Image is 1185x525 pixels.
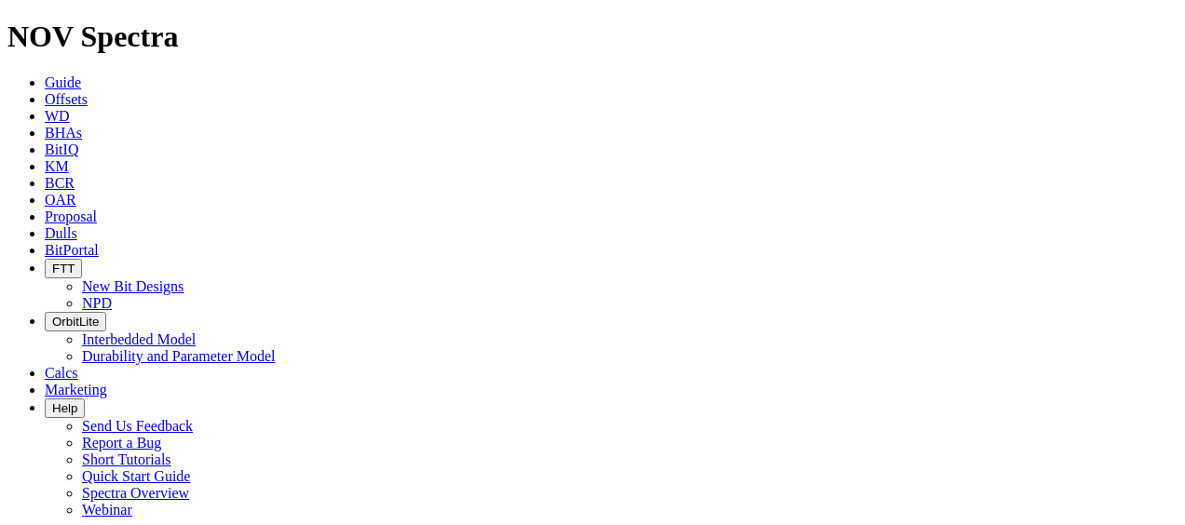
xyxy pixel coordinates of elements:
[45,74,81,90] a: Guide
[45,175,75,191] a: BCR
[52,401,77,415] span: Help
[82,418,193,434] a: Send Us Feedback
[82,348,276,364] a: Durability and Parameter Model
[45,125,82,141] a: BHAs
[45,192,76,208] a: OAR
[45,158,69,174] a: KM
[7,20,1178,54] h1: NOV Spectra
[82,331,196,347] a: Interbedded Model
[45,242,99,258] a: BitPortal
[45,141,78,157] a: BitIQ
[82,502,132,518] a: Webinar
[45,398,85,418] button: Help
[45,209,97,224] a: Proposal
[52,262,75,276] span: FTT
[82,468,190,484] a: Quick Start Guide
[82,278,184,294] a: New Bit Designs
[45,108,70,124] a: WD
[52,315,99,329] span: OrbitLite
[45,382,107,397] a: Marketing
[82,485,189,501] a: Spectra Overview
[82,295,112,311] a: NPD
[82,451,171,467] a: Short Tutorials
[45,225,77,241] a: Dulls
[45,259,82,278] button: FTT
[45,312,106,331] button: OrbitLite
[45,91,88,107] a: Offsets
[82,435,161,451] a: Report a Bug
[45,365,78,381] a: Calcs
